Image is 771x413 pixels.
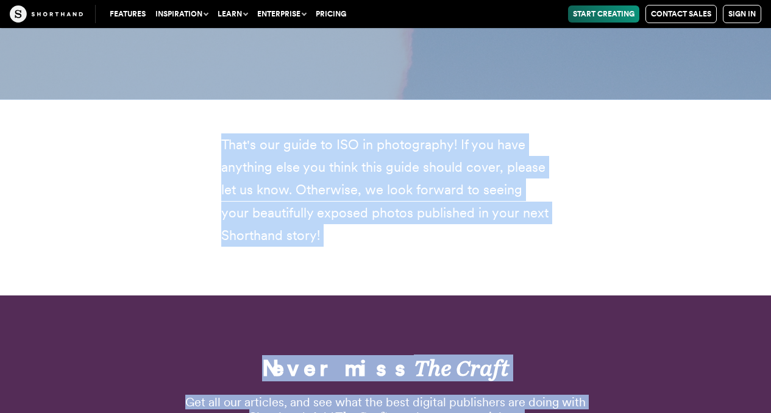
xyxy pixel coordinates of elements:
button: Learn [213,5,252,23]
em: The Craft [414,355,509,381]
p: That's our guide to ISO in photography! If you have anything else you think this guide should cov... [221,133,550,247]
a: Start Creating [568,5,639,23]
h3: Never miss [172,357,599,379]
img: The Craft [10,5,83,23]
a: Features [105,5,151,23]
button: Inspiration [151,5,213,23]
a: Contact Sales [645,5,717,23]
button: Enterprise [252,5,311,23]
a: Pricing [311,5,351,23]
a: Sign in [723,5,761,23]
